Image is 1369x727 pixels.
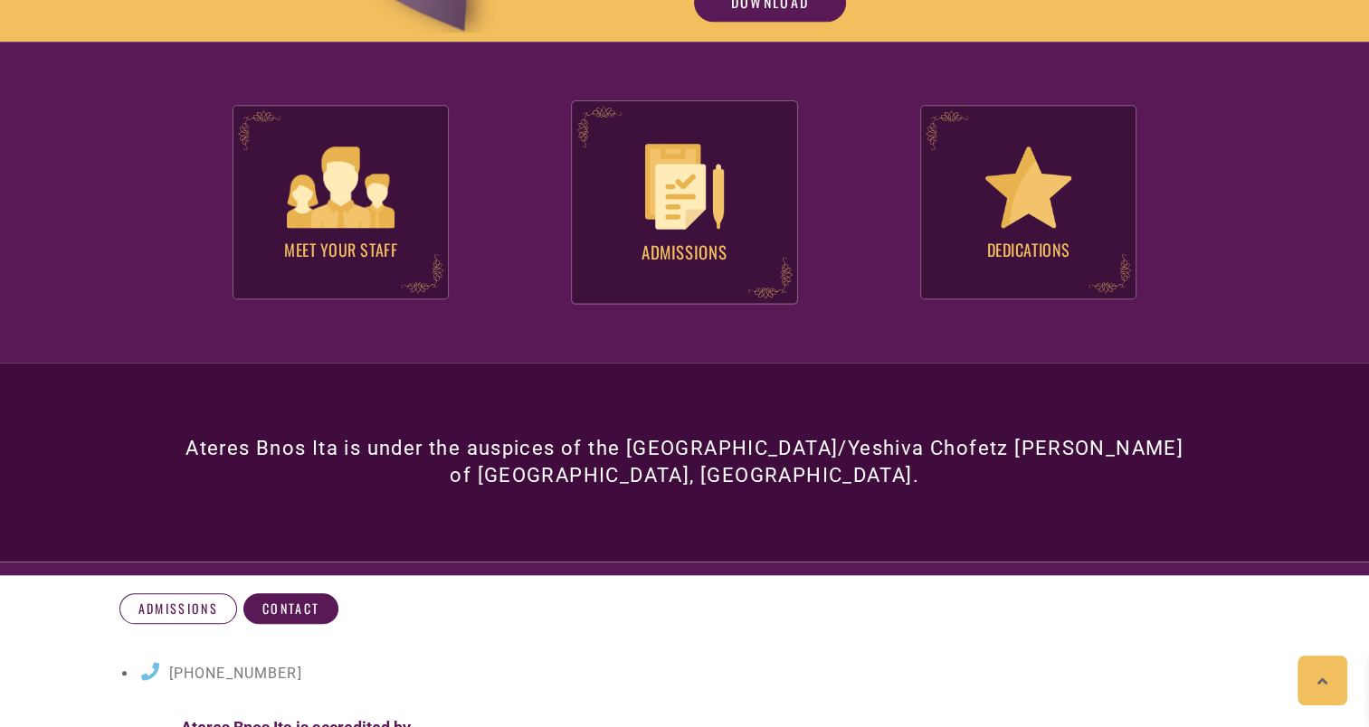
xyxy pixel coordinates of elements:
a: Admissions [576,105,793,299]
a: [PHONE_NUMBER] [138,665,302,682]
img: icon_admissions@4x.png [645,144,723,229]
h4: Meet your Staff [233,228,448,258]
span: [PHONE_NUMBER] [169,665,302,682]
span: Contact [262,600,319,617]
span: Ateres Bnos Ita is under the auspices of the [GEOGRAPHIC_DATA]/Yeshiva Chofetz [PERSON_NAME] of [... [185,437,1184,486]
a: Dedications [920,105,1136,299]
a: Meet your Staff [233,105,449,299]
h4: Dedications [921,228,1136,258]
a: Admissions [119,593,237,624]
h4: Admissions [572,229,797,260]
img: icon_meet_the_hanholo@4x.png [287,146,394,228]
a: Contact [243,593,338,624]
img: icon_dedications@4x-1.png [985,146,1070,228]
span: Admissions [138,600,218,617]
